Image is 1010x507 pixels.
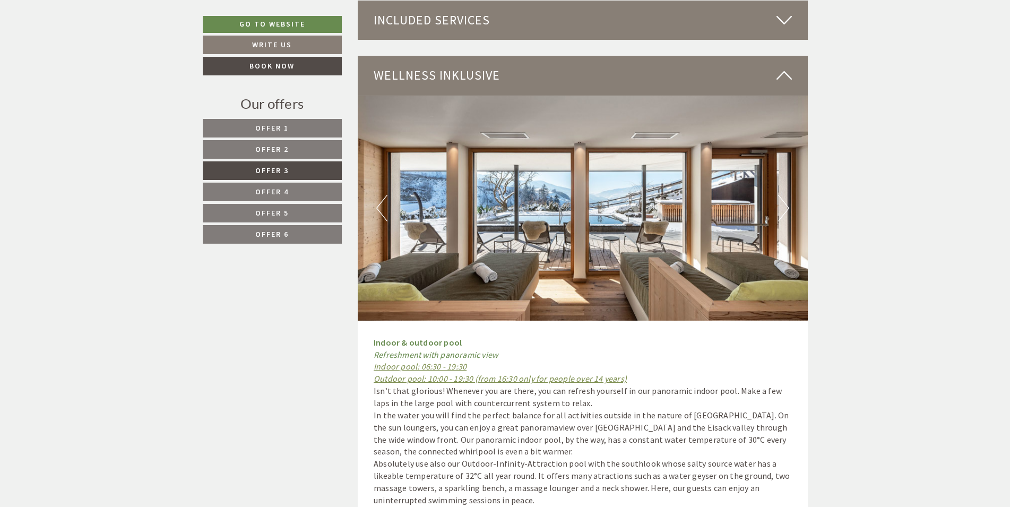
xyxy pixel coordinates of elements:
div: Wellness inklusive [358,56,808,95]
span: Offer 6 [255,229,289,239]
button: Next [778,195,789,221]
a: Go to website [203,16,342,33]
em: Refreshment with panoramic view [374,349,498,360]
a: Write us [203,36,342,54]
button: Send [365,280,418,298]
strong: Indoor & outdoor pool [374,337,462,348]
p: Isn’t that glorious! Whenever you are there, you can refresh yourself in our panoramic indoor poo... [374,337,792,506]
div: Hello, how can we help you? [8,29,126,62]
span: Offer 3 [255,166,289,175]
a: Book now [203,57,342,75]
span: Offer 4 [255,187,289,196]
span: Offer 1 [255,123,289,133]
div: [GEOGRAPHIC_DATA] [16,31,120,40]
div: Included services [358,1,808,40]
div: [DATE] [189,8,228,27]
button: Previous [376,195,387,221]
em: Indoor pool: 06:30 - 19:30 Outdoor pool: 10:00 - 19:30 (from 16:30 only for people over 14 years) [374,361,627,384]
div: Our offers [203,94,342,114]
small: 10:28 [16,52,120,59]
span: Offer 5 [255,208,289,218]
span: Offer 2 [255,144,289,154]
